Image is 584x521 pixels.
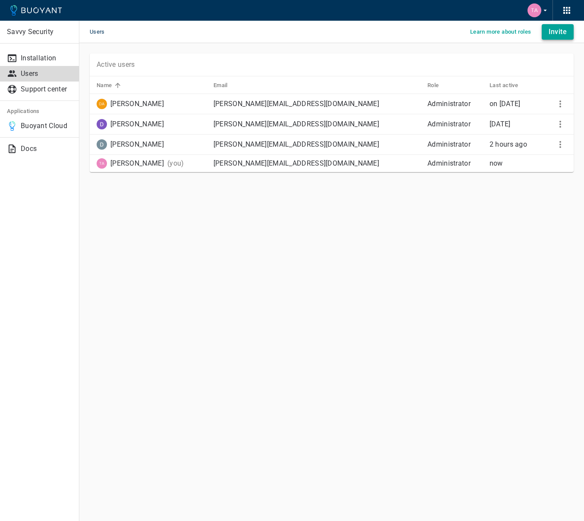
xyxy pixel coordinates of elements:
[427,159,483,168] p: Administrator
[110,140,164,149] p: [PERSON_NAME]
[490,140,527,148] span: Tue, 16 Sep 2025 08:49:17 EDT / Tue, 16 Sep 2025 12:49:17 UTC
[490,159,503,167] relative-time: now
[542,24,574,40] button: Invite
[470,28,531,35] h5: Learn more about roles
[490,82,529,89] span: Last active
[110,159,164,168] p: [PERSON_NAME]
[97,119,164,129] div: David Ben Zakai
[21,54,72,63] p: Installation
[427,82,450,89] span: Role
[21,144,72,153] p: Docs
[554,97,567,110] button: More
[90,21,115,43] span: Users
[97,139,107,150] img: david@unbiasedsecurity.com
[167,159,184,168] p: (you)
[554,138,567,151] button: More
[214,159,421,168] p: [PERSON_NAME][EMAIL_ADDRESS][DOMAIN_NAME]
[97,82,123,89] span: Name
[427,82,439,89] h5: Role
[549,28,567,36] h4: Invite
[7,28,72,36] p: Savvy Security
[97,158,107,169] img: taylor.trick@savvy.security
[97,60,135,69] p: Active users
[490,159,503,167] span: Tue, 16 Sep 2025 11:10:43 EDT / Tue, 16 Sep 2025 15:10:43 UTC
[490,140,527,148] relative-time: 2 hours ago
[97,82,112,89] h5: Name
[214,82,239,89] span: Email
[97,99,107,109] img: danny@savvy.security
[214,82,228,89] h5: Email
[490,100,521,108] relative-time: on [DATE]
[214,100,421,108] p: [PERSON_NAME][EMAIL_ADDRESS][DOMAIN_NAME]
[467,25,535,38] button: Learn more about roles
[490,120,511,128] relative-time: [DATE]
[21,85,72,94] p: Support center
[554,118,567,131] button: More
[214,120,421,129] p: [PERSON_NAME][EMAIL_ADDRESS][DOMAIN_NAME]
[490,82,518,89] h5: Last active
[427,140,483,149] p: Administrator
[7,108,72,115] h5: Applications
[110,100,164,108] p: [PERSON_NAME]
[427,120,483,129] p: Administrator
[214,140,421,149] p: [PERSON_NAME][EMAIL_ADDRESS][DOMAIN_NAME]
[97,158,164,169] div: Taylor Trick
[427,100,483,108] p: Administrator
[490,100,521,108] span: Wed, 09 Jul 2025 05:15:30 EDT / Wed, 09 Jul 2025 09:15:30 UTC
[21,122,72,130] p: Buoyant Cloud
[490,120,511,128] span: Wed, 20 Aug 2025 06:13:36 EDT / Wed, 20 Aug 2025 10:13:36 UTC
[97,139,164,150] div: David Ben-Zakai
[97,119,107,129] img: david@savvy.security
[21,69,72,78] p: Users
[97,99,164,109] div: Danny Rehelis
[110,120,164,129] p: [PERSON_NAME]
[527,3,541,17] img: Taylor Trick
[467,27,535,35] a: Learn more about roles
